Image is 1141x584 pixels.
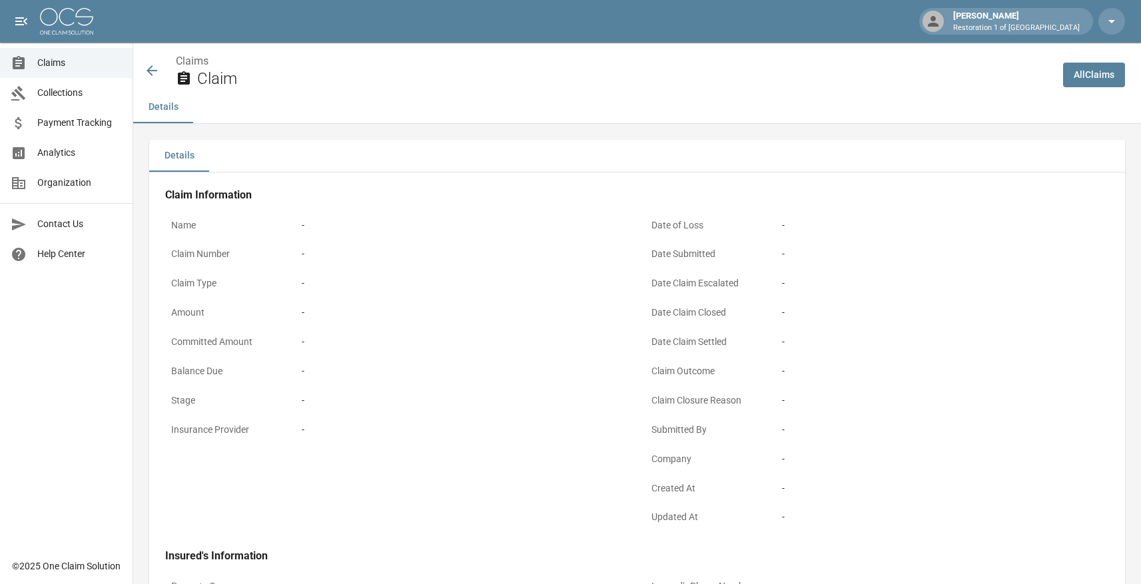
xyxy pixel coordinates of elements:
[782,335,1104,349] div: -
[165,358,285,384] p: Balance Due
[165,388,285,414] p: Stage
[302,276,623,290] div: -
[645,358,765,384] p: Claim Outcome
[149,140,1125,172] div: details tabs
[165,241,285,267] p: Claim Number
[782,218,1104,232] div: -
[165,549,1109,563] h4: Insured's Information
[40,8,93,35] img: ocs-logo-white-transparent.png
[176,55,208,67] a: Claims
[645,212,765,238] p: Date of Loss
[302,306,623,320] div: -
[37,86,122,100] span: Collections
[165,329,285,355] p: Committed Amount
[37,56,122,70] span: Claims
[645,388,765,414] p: Claim Closure Reason
[645,475,765,501] p: Created At
[37,146,122,160] span: Analytics
[948,9,1085,33] div: [PERSON_NAME]
[645,270,765,296] p: Date Claim Escalated
[8,8,35,35] button: open drawer
[782,276,1104,290] div: -
[37,116,122,130] span: Payment Tracking
[165,417,285,443] p: Insurance Provider
[782,423,1104,437] div: -
[37,247,122,261] span: Help Center
[782,364,1104,378] div: -
[782,394,1104,408] div: -
[953,23,1080,34] p: Restoration 1 of [GEOGRAPHIC_DATA]
[165,300,285,326] p: Amount
[12,559,121,573] div: © 2025 One Claim Solution
[302,394,623,408] div: -
[37,176,122,190] span: Organization
[37,217,122,231] span: Contact Us
[133,91,1141,123] div: anchor tabs
[176,53,1052,69] nav: breadcrumb
[165,212,285,238] p: Name
[782,247,1104,261] div: -
[645,241,765,267] p: Date Submitted
[645,446,765,472] p: Company
[1063,63,1125,87] a: AllClaims
[782,452,1104,466] div: -
[302,364,623,378] div: -
[782,306,1104,320] div: -
[645,329,765,355] p: Date Claim Settled
[149,140,209,172] button: Details
[197,69,1052,89] h2: Claim
[302,218,623,232] div: -
[302,335,623,349] div: -
[133,91,193,123] button: Details
[645,504,765,530] p: Updated At
[645,417,765,443] p: Submitted By
[165,188,1109,202] h4: Claim Information
[782,481,1104,495] div: -
[645,300,765,326] p: Date Claim Closed
[165,270,285,296] p: Claim Type
[782,510,1104,524] div: -
[302,423,623,437] div: -
[302,247,623,261] div: -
